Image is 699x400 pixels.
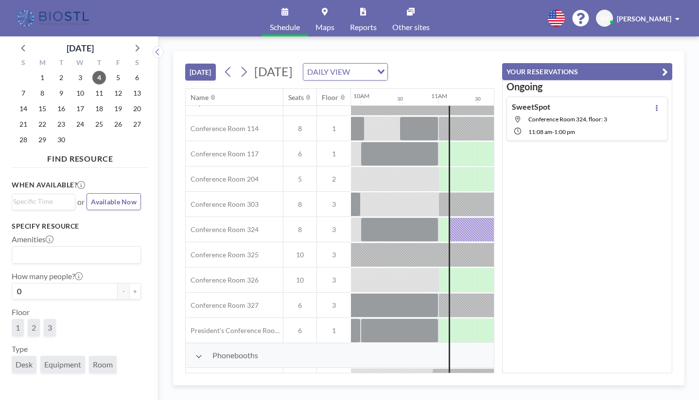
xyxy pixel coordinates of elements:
[283,150,316,158] span: 6
[111,102,125,116] span: Friday, September 19, 2025
[92,86,106,100] span: Thursday, September 11, 2025
[16,9,93,28] img: organization-logo
[186,150,259,158] span: Conference Room 117
[600,14,609,23] span: SV
[397,96,403,102] div: 30
[91,198,137,206] span: Available Now
[270,23,300,31] span: Schedule
[528,128,552,135] span: 11:08 AM
[73,117,87,131] span: Wednesday, September 24, 2025
[93,360,113,369] span: Room
[317,250,351,259] span: 3
[353,92,369,100] div: 10AM
[111,86,125,100] span: Friday, September 12, 2025
[353,66,371,78] input: Search for option
[67,41,94,55] div: [DATE]
[54,117,68,131] span: Tuesday, September 23, 2025
[283,276,316,284] span: 10
[303,64,387,80] div: Search for option
[186,124,259,133] span: Conference Room 114
[186,225,259,234] span: Conference Room 324
[283,225,316,234] span: 8
[17,133,30,147] span: Sunday, September 28, 2025
[392,23,430,31] span: Other sites
[317,150,351,158] span: 1
[73,71,87,84] span: Wednesday, September 3, 2025
[288,93,304,102] div: Seats
[54,133,68,147] span: Tuesday, September 30, 2025
[283,175,316,183] span: 5
[212,350,258,360] span: Phonebooths
[317,301,351,310] span: 3
[54,71,68,84] span: Tuesday, September 2, 2025
[130,117,144,131] span: Saturday, September 27, 2025
[48,323,52,333] span: 3
[17,86,30,100] span: Sunday, September 7, 2025
[317,124,351,133] span: 1
[431,92,447,100] div: 11AM
[12,234,53,244] label: Amenities
[111,71,125,84] span: Friday, September 5, 2025
[315,23,334,31] span: Maps
[305,66,352,78] span: DAILY VIEW
[35,86,49,100] span: Monday, September 8, 2025
[283,250,316,259] span: 10
[33,57,52,70] div: M
[73,102,87,116] span: Wednesday, September 17, 2025
[92,102,106,116] span: Thursday, September 18, 2025
[283,200,316,209] span: 8
[317,175,351,183] span: 2
[191,93,209,102] div: Name
[129,283,141,300] button: +
[12,271,83,281] label: How many people?
[54,86,68,100] span: Tuesday, September 9, 2025
[283,124,316,133] span: 8
[317,276,351,284] span: 3
[475,96,481,102] div: 30
[54,102,68,116] span: Tuesday, September 16, 2025
[108,57,127,70] div: F
[12,307,30,317] label: Floor
[92,117,106,131] span: Thursday, September 25, 2025
[502,63,672,80] button: YOUR RESERVATIONS
[317,225,351,234] span: 3
[12,222,141,231] h3: Specify resource
[16,360,33,369] span: Desk
[87,193,141,210] button: Available Now
[111,117,125,131] span: Friday, September 26, 2025
[283,301,316,310] span: 6
[186,276,259,284] span: Conference Room 326
[12,344,28,354] label: Type
[507,81,668,93] h3: Ongoing
[130,86,144,100] span: Saturday, September 13, 2025
[16,323,20,333] span: 1
[13,249,135,261] input: Search for option
[12,194,75,209] div: Search for option
[17,102,30,116] span: Sunday, September 14, 2025
[77,197,85,207] span: or
[130,71,144,84] span: Saturday, September 6, 2025
[73,86,87,100] span: Wednesday, September 10, 2025
[185,64,216,81] button: [DATE]
[12,247,140,263] div: Search for option
[130,102,144,116] span: Saturday, September 20, 2025
[186,301,259,310] span: Conference Room 327
[254,64,293,79] span: [DATE]
[32,323,36,333] span: 2
[350,23,377,31] span: Reports
[317,326,351,335] span: 1
[71,57,90,70] div: W
[13,196,70,207] input: Search for option
[617,15,671,23] span: [PERSON_NAME]
[14,57,33,70] div: S
[52,57,71,70] div: T
[186,250,259,259] span: Conference Room 325
[17,117,30,131] span: Sunday, September 21, 2025
[528,116,607,123] span: Conference Room 324, floor: 3
[186,326,283,335] span: President's Conference Room - 109
[35,117,49,131] span: Monday, September 22, 2025
[512,102,550,112] h4: SweetSpot
[554,128,575,135] span: 1:00 PM
[35,102,49,116] span: Monday, September 15, 2025
[283,326,316,335] span: 6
